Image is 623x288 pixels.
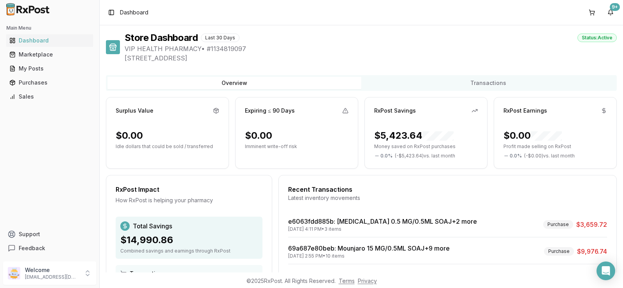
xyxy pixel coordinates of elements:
[524,153,575,159] span: ( - $0.00 ) vs. last month
[610,3,620,11] div: 9+
[3,3,53,16] img: RxPost Logo
[380,153,392,159] span: 0.0 %
[358,277,377,284] a: Privacy
[339,277,355,284] a: Terms
[288,244,450,252] a: 69a687e80beb: Mounjaro 15 MG/0.5ML SOAJ+9 more
[245,107,295,115] div: Expiring ≤ 90 Days
[125,53,617,63] span: [STREET_ADDRESS]
[6,62,93,76] a: My Posts
[9,65,90,72] div: My Posts
[3,227,96,241] button: Support
[116,185,262,194] div: RxPost Impact
[3,90,96,103] button: Sales
[3,76,96,89] button: Purchases
[120,248,258,254] div: Combined savings and earnings through RxPost
[503,107,547,115] div: RxPost Earnings
[510,153,522,159] span: 0.0 %
[201,34,239,42] div: Last 30 Days
[6,48,93,62] a: Marketplace
[25,266,79,274] p: Welcome
[577,34,617,42] div: Status: Active
[3,241,96,255] button: Feedback
[374,143,478,150] p: Money saved on RxPost purchases
[544,247,574,256] div: Purchase
[576,220,607,229] span: $3,659.72
[120,234,258,246] div: $14,990.86
[8,267,20,279] img: User avatar
[288,271,453,279] a: 9c3989cf88c0: Mounjaro 12.5 MG/0.5ML SOAJ+3 more
[361,77,615,89] button: Transactions
[288,194,607,202] div: Latest inventory movements
[6,25,93,31] h2: Main Menu
[288,217,477,225] a: e6063fdd885b: [MEDICAL_DATA] 0.5 MG/0.5ML SOAJ+2 more
[503,129,562,142] div: $0.00
[116,143,219,150] p: Idle dollars that could be sold / transferred
[604,6,617,19] button: 9+
[6,34,93,48] a: Dashboard
[107,77,361,89] button: Overview
[9,37,90,44] div: Dashboard
[6,90,93,104] a: Sales
[3,34,96,47] button: Dashboard
[133,221,172,231] span: Total Savings
[120,9,148,16] span: Dashboard
[130,270,165,277] span: Transactions
[9,79,90,87] div: Purchases
[125,32,198,44] h1: Store Dashboard
[116,129,143,142] div: $0.00
[245,129,272,142] div: $0.00
[288,185,607,194] div: Recent Transactions
[116,196,262,204] div: How RxPost is helping your pharmacy
[116,107,153,115] div: Surplus Value
[3,62,96,75] button: My Posts
[3,48,96,61] button: Marketplace
[125,44,617,53] span: VIP HEALTH PHARMACY • # 1134819097
[395,153,455,159] span: ( - $5,423.64 ) vs. last month
[25,274,79,280] p: [EMAIL_ADDRESS][DOMAIN_NAME]
[374,107,416,115] div: RxPost Savings
[9,93,90,101] div: Sales
[9,51,90,58] div: Marketplace
[288,226,477,232] div: [DATE] 4:11 PM • 3 items
[543,220,573,229] div: Purchase
[503,143,607,150] p: Profit made selling on RxPost
[577,247,607,256] span: $9,976.74
[597,261,615,280] div: Open Intercom Messenger
[19,244,45,252] span: Feedback
[374,129,454,142] div: $5,423.64
[120,9,148,16] nav: breadcrumb
[288,253,450,259] div: [DATE] 2:55 PM • 10 items
[6,76,93,90] a: Purchases
[245,143,348,150] p: Imminent write-off risk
